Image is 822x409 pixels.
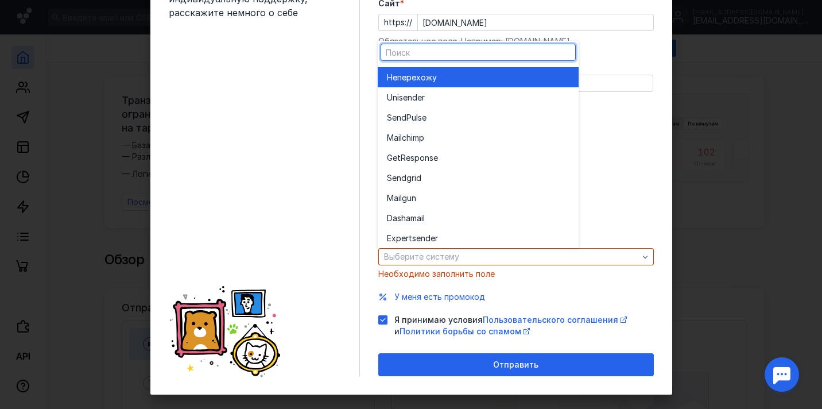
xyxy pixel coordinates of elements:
[378,353,654,376] button: Отправить
[483,315,618,325] span: Пользовательского соглашения
[378,128,579,148] button: Mailchimp
[394,314,654,337] span: Я принимаю условия и
[378,208,579,228] button: Dashamail
[400,326,521,336] span: Политики борьбы со спамом
[393,152,438,164] span: etResponse
[378,36,654,47] div: Обязательное поле. Например: [DOMAIN_NAME]
[422,92,425,103] span: r
[378,228,579,248] button: Expertsender
[378,248,654,265] button: Выберите систему
[378,168,579,188] button: Sendgrid
[387,92,422,103] span: Unisende
[378,268,654,280] div: Необходимо заполнить поле
[378,67,579,87] button: Неперехожу
[378,87,579,107] button: Unisender
[387,172,414,184] span: Sendgr
[387,132,419,144] span: Mailchim
[483,315,627,325] a: Пользовательского соглашения
[414,172,421,184] span: id
[387,233,396,244] span: Ex
[493,360,538,370] span: Отправить
[400,326,530,336] a: Политики борьбы со спамом
[387,72,397,83] span: Не
[422,112,426,124] span: e
[397,72,437,83] span: перехожу
[394,292,485,302] span: У меня есть промокод
[423,213,425,224] span: l
[384,252,459,261] span: Выберите систему
[419,132,424,144] span: p
[387,213,423,224] span: Dashamai
[378,64,579,248] div: grid
[378,148,579,168] button: GetResponse
[387,192,402,204] span: Mail
[381,44,575,60] input: Поиск
[387,112,422,124] span: SendPuls
[378,107,579,128] button: SendPulse
[387,152,393,164] span: G
[396,233,438,244] span: pertsender
[394,291,485,303] button: У меня есть промокод
[378,188,579,208] button: Mailgun
[402,192,416,204] span: gun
